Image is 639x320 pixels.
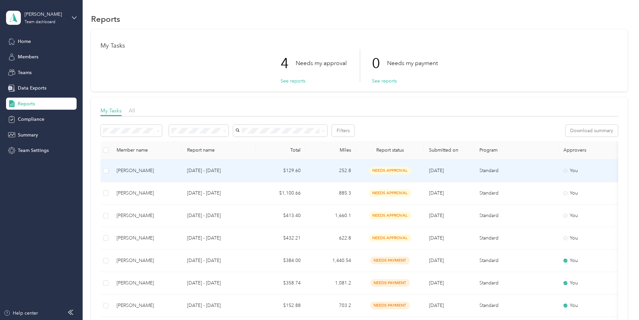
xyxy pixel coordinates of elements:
[563,212,620,219] div: You
[372,77,397,85] button: See reports
[18,69,32,76] span: Teams
[187,302,250,309] p: [DATE] - [DATE]
[261,147,301,153] div: Total
[479,234,553,242] p: Standard
[474,141,558,160] th: Program
[369,189,411,197] span: needs approval
[369,167,411,174] span: needs approval
[306,250,356,272] td: 1,440.54
[474,205,558,227] td: Standard
[281,49,296,77] p: 4
[479,302,553,309] p: Standard
[474,250,558,272] td: Standard
[25,20,55,24] div: Team dashboard
[18,116,44,123] span: Compliance
[91,15,120,22] h1: Reports
[311,147,351,153] div: Miles
[429,303,444,308] span: [DATE]
[474,227,558,250] td: Standard
[18,147,49,154] span: Team Settings
[117,147,176,153] div: Member name
[474,295,558,317] td: Standard
[306,160,356,182] td: 252.8
[429,235,444,241] span: [DATE]
[256,250,306,272] td: $384.00
[18,85,46,92] span: Data Exports
[4,310,38,317] button: Help center
[601,282,639,320] iframe: Everlance-gr Chat Button Frame
[256,272,306,295] td: $358.74
[256,160,306,182] td: $129.60
[117,212,176,219] div: [PERSON_NAME]
[563,279,620,287] div: You
[332,125,354,137] button: Filters
[306,227,356,250] td: 622.8
[117,257,176,264] div: [PERSON_NAME]
[187,234,250,242] p: [DATE] - [DATE]
[117,167,176,174] div: [PERSON_NAME]
[296,59,347,67] p: Needs my approval
[474,182,558,205] td: Standard
[429,280,444,286] span: [DATE]
[187,257,250,264] p: [DATE] - [DATE]
[129,107,135,114] span: All
[429,258,444,263] span: [DATE]
[558,141,625,160] th: Approvers
[424,141,474,160] th: Submitted on
[563,190,620,197] div: You
[256,295,306,317] td: $152.88
[117,302,176,309] div: [PERSON_NAME]
[117,279,176,287] div: [PERSON_NAME]
[563,234,620,242] div: You
[18,53,38,60] span: Members
[479,167,553,174] p: Standard
[563,302,620,309] div: You
[306,205,356,227] td: 1,660.1
[565,125,618,137] button: Download summary
[362,147,418,153] span: Report status
[370,279,410,287] span: needs payment
[18,131,38,139] span: Summary
[563,257,620,264] div: You
[479,257,553,264] p: Standard
[256,182,306,205] td: $1,100.66
[117,234,176,242] div: [PERSON_NAME]
[256,227,306,250] td: $432.21
[100,107,122,114] span: My Tasks
[474,160,558,182] td: Standard
[479,279,553,287] p: Standard
[306,272,356,295] td: 1,081.2
[387,59,438,67] p: Needs my payment
[100,42,618,49] h1: My Tasks
[111,141,182,160] th: Member name
[256,205,306,227] td: $413.40
[306,182,356,205] td: 885.3
[479,190,553,197] p: Standard
[370,302,410,309] span: needs payment
[429,213,444,218] span: [DATE]
[18,38,31,45] span: Home
[369,212,411,219] span: needs approval
[429,168,444,173] span: [DATE]
[372,49,387,77] p: 0
[429,190,444,196] span: [DATE]
[306,295,356,317] td: 703.2
[281,77,305,85] button: See reports
[187,190,250,197] p: [DATE] - [DATE]
[187,212,250,219] p: [DATE] - [DATE]
[370,257,410,264] span: needs payment
[182,141,256,160] th: Report name
[474,272,558,295] td: Standard
[369,234,411,242] span: needs approval
[25,11,67,18] div: [PERSON_NAME]
[563,167,620,174] div: You
[187,279,250,287] p: [DATE] - [DATE]
[479,212,553,219] p: Standard
[187,167,250,174] p: [DATE] - [DATE]
[18,100,35,107] span: Reports
[117,190,176,197] div: [PERSON_NAME]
